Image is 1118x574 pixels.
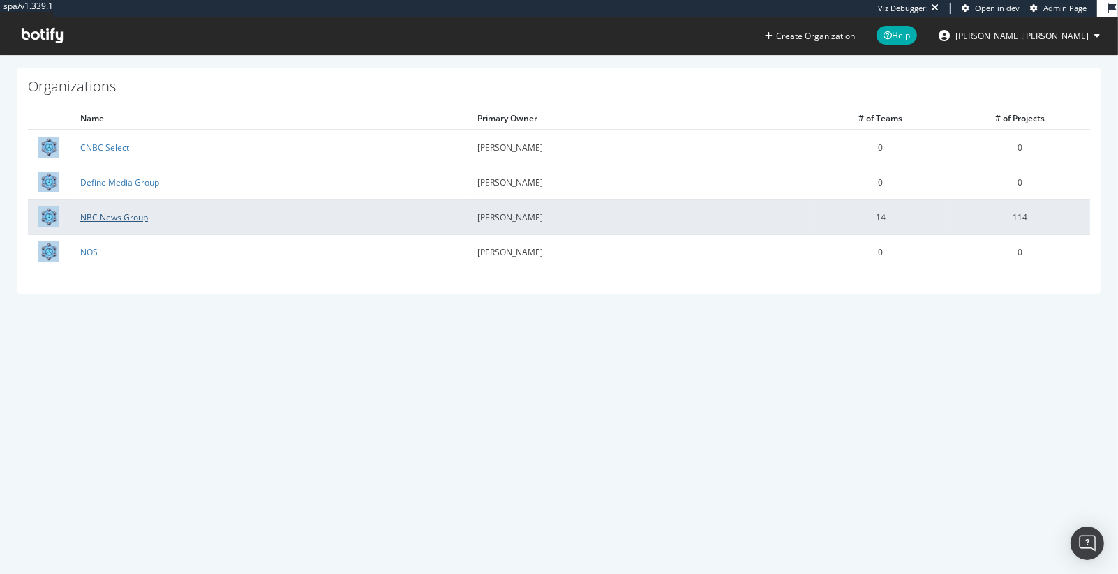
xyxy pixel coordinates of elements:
td: 0 [951,234,1090,269]
th: # of Teams [811,107,951,130]
span: Open in dev [975,3,1020,13]
img: NBC News Group [38,206,59,227]
img: CNBC Select [38,137,59,158]
td: [PERSON_NAME] [467,165,811,199]
a: NBC News Group [80,211,148,223]
button: [PERSON_NAME].[PERSON_NAME] [927,24,1111,47]
td: [PERSON_NAME] [467,234,811,269]
img: NOS [38,241,59,262]
div: Viz Debugger: [878,3,928,14]
span: Help [877,26,917,45]
th: Primary Owner [467,107,811,130]
th: # of Projects [951,107,1090,130]
a: CNBC Select [80,142,129,153]
a: Open in dev [962,3,1020,14]
td: 0 [811,234,951,269]
a: Define Media Group [80,176,159,188]
img: Define Media Group [38,172,59,192]
td: 14 [811,199,951,234]
td: 0 [951,130,1090,165]
th: Name [70,107,467,130]
td: 0 [951,165,1090,199]
td: [PERSON_NAME] [467,199,811,234]
a: Admin Page [1030,3,1087,14]
span: Admin Page [1043,3,1087,13]
button: Create Organization [764,29,856,43]
td: 0 [811,165,951,199]
a: NOS [80,246,98,258]
div: Open Intercom Messenger [1071,527,1104,560]
td: 114 [951,199,1090,234]
td: 0 [811,130,951,165]
span: ryan.flanagan [955,30,1089,42]
td: [PERSON_NAME] [467,130,811,165]
h1: Organizations [28,79,1090,100]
